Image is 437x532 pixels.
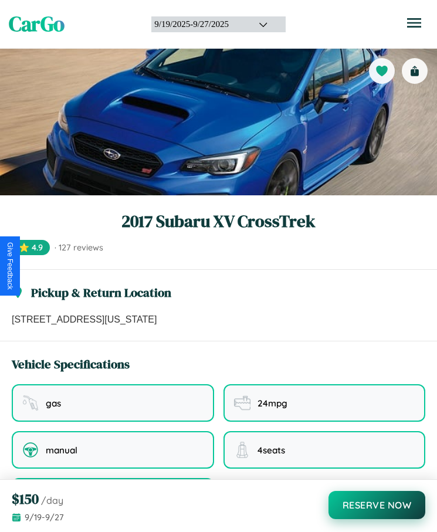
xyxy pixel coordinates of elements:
div: Give Feedback [6,242,14,290]
div: 9 / 19 / 2025 - 9 / 27 / 2025 [154,19,244,29]
span: · 127 reviews [55,242,103,253]
span: 4 seats [258,445,285,456]
button: Reserve Now [328,491,426,519]
span: 9 / 19 - 9 / 27 [25,512,64,523]
span: gas [46,398,61,409]
img: fuel type [22,395,39,411]
span: manual [46,445,77,456]
img: fuel efficiency [234,395,250,411]
h3: Vehicle Specifications [12,355,130,372]
span: $ 150 [12,489,39,509]
h3: Pickup & Return Location [31,284,171,301]
span: /day [41,494,63,506]
span: CarGo [9,10,65,38]
h1: 2017 Subaru XV CrossTrek [12,209,425,233]
img: seating [234,442,250,458]
p: [STREET_ADDRESS][US_STATE] [12,313,425,327]
span: ⭐ 4.9 [12,240,50,255]
span: 24 mpg [258,398,287,409]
